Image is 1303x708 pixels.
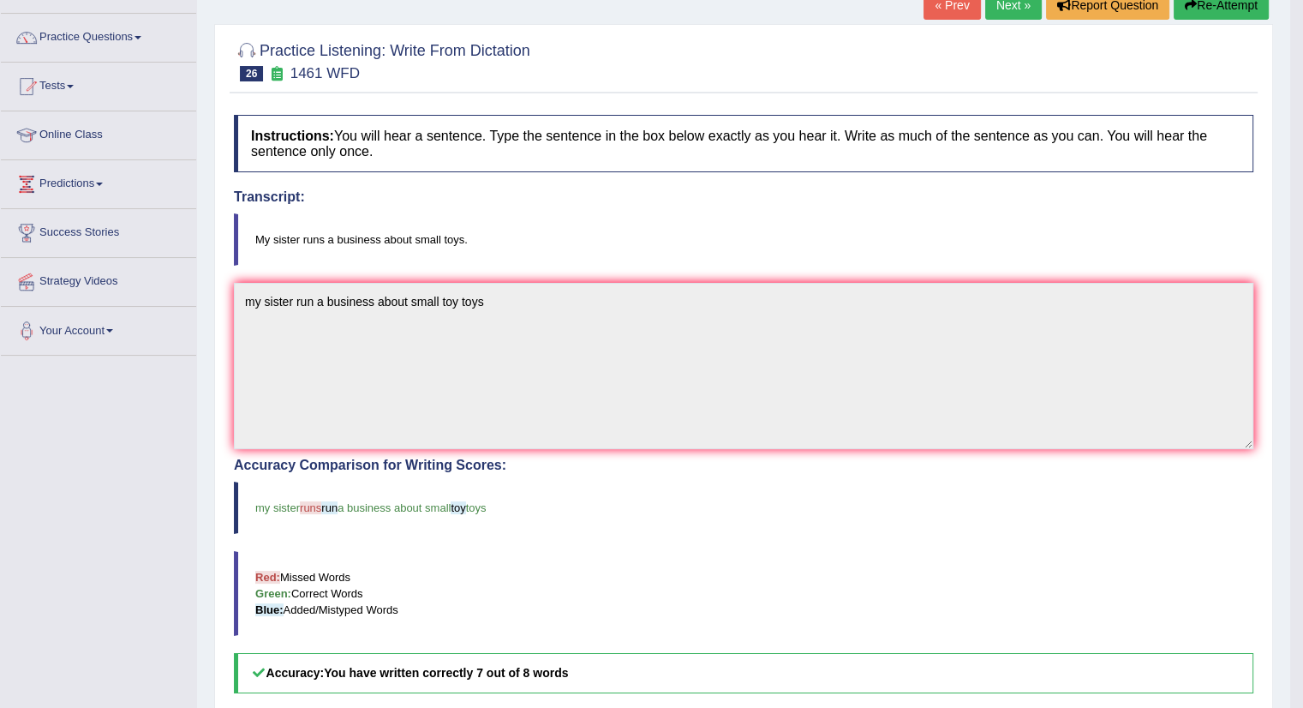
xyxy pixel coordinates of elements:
h4: You will hear a sentence. Type the sentence in the box below exactly as you hear it. Write as muc... [234,115,1253,172]
a: Success Stories [1,209,196,252]
blockquote: Missed Words Correct Words Added/Mistyped Words [234,551,1253,636]
span: a business about small [338,501,451,514]
span: toy [451,501,465,514]
blockquote: My sister runs a business about small toys. [234,213,1253,266]
a: Online Class [1,111,196,154]
b: Instructions: [251,129,334,143]
h5: Accuracy: [234,653,1253,693]
b: You have written correctly 7 out of 8 words [324,666,568,680]
a: Your Account [1,307,196,350]
span: runs [300,501,321,514]
a: Tests [1,63,196,105]
small: 1461 WFD [290,65,360,81]
h4: Transcript: [234,189,1253,205]
small: Exam occurring question [267,66,285,82]
b: Red: [255,571,280,584]
b: Green: [255,587,291,600]
a: Practice Questions [1,14,196,57]
a: Predictions [1,160,196,203]
b: Blue: [255,603,284,616]
span: my sister [255,501,300,514]
span: toys [466,501,487,514]
span: run [321,501,338,514]
span: 26 [240,66,263,81]
h4: Accuracy Comparison for Writing Scores: [234,458,1253,473]
a: Strategy Videos [1,258,196,301]
h2: Practice Listening: Write From Dictation [234,39,530,81]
